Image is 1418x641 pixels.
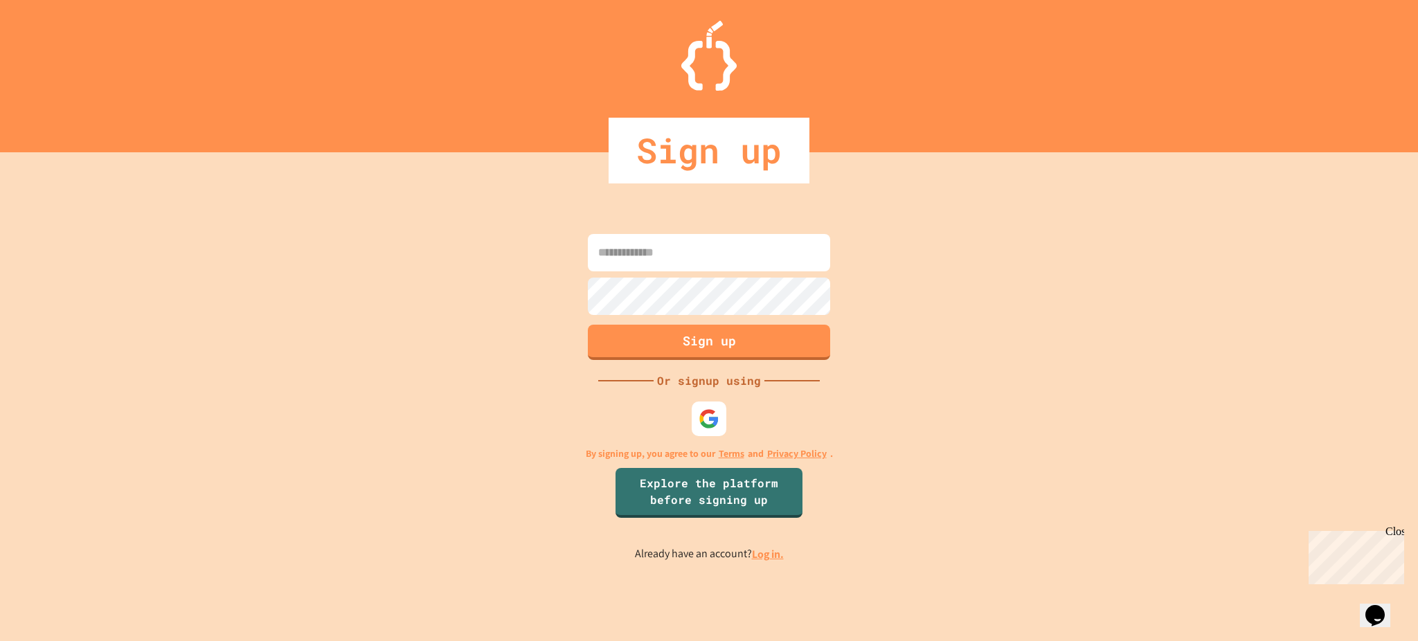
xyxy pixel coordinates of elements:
div: Or signup using [654,372,764,389]
a: Privacy Policy [767,446,827,461]
button: Sign up [588,325,830,360]
a: Log in. [752,547,784,561]
iframe: chat widget [1303,525,1404,584]
img: google-icon.svg [699,408,719,429]
p: Already have an account? [635,545,784,563]
div: Chat with us now!Close [6,6,96,88]
iframe: chat widget [1360,586,1404,627]
a: Terms [719,446,744,461]
div: Sign up [609,118,809,183]
img: Logo.svg [681,21,737,91]
p: By signing up, you agree to our and . [586,446,833,461]
a: Explore the platform before signing up [616,468,802,518]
